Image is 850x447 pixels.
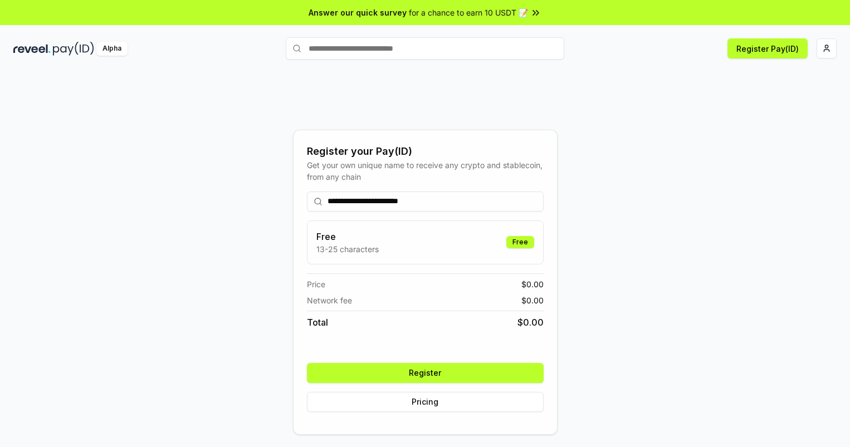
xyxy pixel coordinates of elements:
[307,159,544,183] div: Get your own unique name to receive any crypto and stablecoin, from any chain
[309,7,407,18] span: Answer our quick survey
[307,294,352,306] span: Network fee
[307,278,325,290] span: Price
[409,7,528,18] span: for a chance to earn 10 USDT 📝
[316,243,379,255] p: 13-25 characters
[307,392,544,412] button: Pricing
[53,42,94,56] img: pay_id
[307,316,328,329] span: Total
[307,144,544,159] div: Register your Pay(ID)
[506,236,534,248] div: Free
[521,294,544,306] span: $ 0.00
[307,363,544,383] button: Register
[517,316,544,329] span: $ 0.00
[316,230,379,243] h3: Free
[521,278,544,290] span: $ 0.00
[96,42,128,56] div: Alpha
[13,42,51,56] img: reveel_dark
[727,38,808,58] button: Register Pay(ID)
